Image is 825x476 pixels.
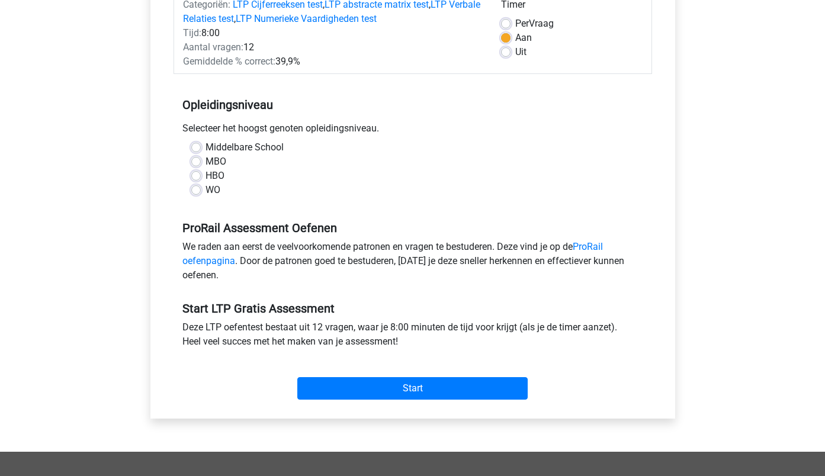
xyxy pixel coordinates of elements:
[183,41,243,53] span: Aantal vragen:
[182,221,643,235] h5: ProRail Assessment Oefenen
[183,27,201,38] span: Tijd:
[174,320,652,353] div: Deze LTP oefentest bestaat uit 12 vragen, waar je 8:00 minuten de tijd voor krijgt (als je de tim...
[182,93,643,117] h5: Opleidingsniveau
[515,17,554,31] label: Vraag
[174,121,652,140] div: Selecteer het hoogst genoten opleidingsniveau.
[515,18,529,29] span: Per
[297,377,528,400] input: Start
[206,169,224,183] label: HBO
[182,301,643,316] h5: Start LTP Gratis Assessment
[206,183,220,197] label: WO
[206,155,226,169] label: MBO
[174,54,492,69] div: 39,9%
[174,26,492,40] div: 8:00
[515,45,527,59] label: Uit
[174,240,652,287] div: We raden aan eerst de veelvoorkomende patronen en vragen te bestuderen. Deze vind je op de . Door...
[515,31,532,45] label: Aan
[206,140,284,155] label: Middelbare School
[236,13,377,24] a: LTP Numerieke Vaardigheden test
[174,40,492,54] div: 12
[183,56,275,67] span: Gemiddelde % correct:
